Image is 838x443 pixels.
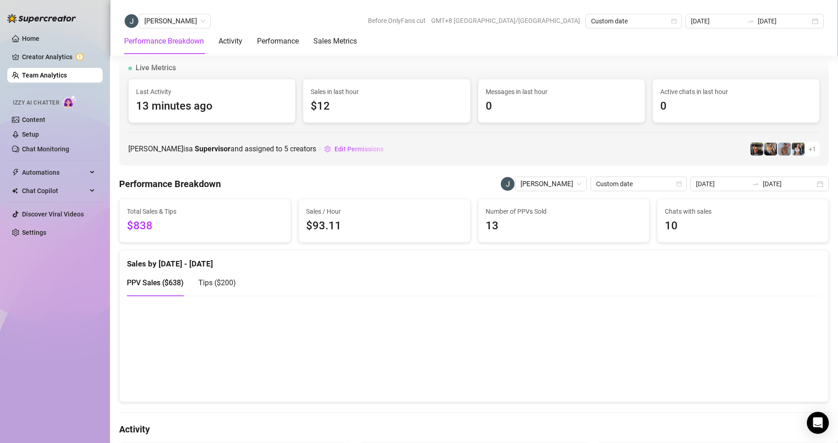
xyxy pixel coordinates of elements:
[368,14,426,28] span: Before OnlyFans cut
[431,14,580,28] span: GMT+8 [GEOGRAPHIC_DATA]/[GEOGRAPHIC_DATA]
[284,144,288,153] span: 5
[520,177,581,191] span: Jeffery Bamba
[306,217,462,235] span: $93.11
[501,177,515,191] img: Jeffery Bamba
[63,95,77,108] img: AI Chatter
[219,36,242,47] div: Activity
[127,250,821,270] div: Sales by [DATE] - [DATE]
[12,169,19,176] span: thunderbolt
[591,14,676,28] span: Custom date
[752,180,759,188] span: swap-right
[665,217,821,235] span: 10
[127,206,283,216] span: Total Sales & Tips
[119,423,829,436] h4: Activity
[660,98,812,115] span: 0
[792,143,805,155] img: Katy
[486,87,637,97] span: Messages in last hour
[127,278,184,287] span: PPV Sales ( $638 )
[747,17,754,25] span: to
[22,145,69,153] a: Chat Monitoring
[752,180,759,188] span: to
[257,36,299,47] div: Performance
[778,143,791,155] img: Joey
[22,165,87,180] span: Automations
[311,98,462,115] span: $12
[750,143,763,155] img: Nathan
[119,177,221,190] h4: Performance Breakdown
[324,146,331,152] span: setting
[758,16,810,26] input: End date
[676,181,682,187] span: calendar
[198,278,236,287] span: Tips ( $200 )
[306,206,462,216] span: Sales / Hour
[671,18,677,24] span: calendar
[313,36,357,47] div: Sales Metrics
[660,87,812,97] span: Active chats in last hour
[195,144,230,153] b: Supervisor
[763,179,815,189] input: End date
[124,36,204,47] div: Performance Breakdown
[486,217,642,235] span: 13
[136,87,288,97] span: Last Activity
[136,98,288,115] span: 13 minutes ago
[22,131,39,138] a: Setup
[486,98,637,115] span: 0
[764,143,777,155] img: George
[136,62,176,73] span: Live Metrics
[747,17,754,25] span: swap-right
[22,229,46,236] a: Settings
[324,142,384,156] button: Edit Permissions
[809,144,816,154] span: + 1
[334,145,383,153] span: Edit Permissions
[7,14,76,23] img: logo-BBDzfeDw.svg
[807,412,829,434] div: Open Intercom Messenger
[486,206,642,216] span: Number of PPVs Sold
[22,35,39,42] a: Home
[128,143,316,155] span: [PERSON_NAME] is a and assigned to creators
[127,217,283,235] span: $838
[13,99,59,107] span: Izzy AI Chatter
[22,116,45,123] a: Content
[144,14,205,28] span: Jeffery Bamba
[22,50,95,64] a: Creator Analytics exclamation-circle
[311,87,462,97] span: Sales in last hour
[696,179,748,189] input: Start date
[22,210,84,218] a: Discover Viral Videos
[125,14,138,28] img: Jeffery Bamba
[691,16,743,26] input: Start date
[12,188,18,194] img: Chat Copilot
[596,177,681,191] span: Custom date
[22,72,67,79] a: Team Analytics
[665,206,821,216] span: Chats with sales
[22,183,87,198] span: Chat Copilot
